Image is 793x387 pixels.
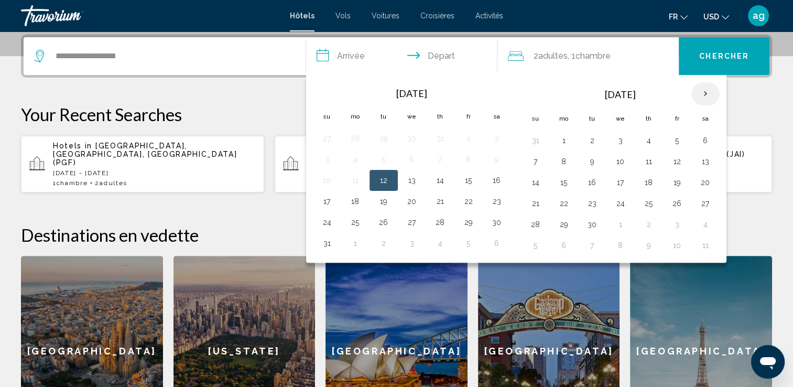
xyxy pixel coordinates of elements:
span: ag [753,10,765,21]
button: Day 17 [612,175,629,190]
button: Day 11 [640,154,657,169]
button: Day 5 [669,133,686,148]
a: Travorium [21,5,279,26]
button: Day 13 [404,173,420,188]
button: Day 9 [488,152,505,167]
button: Day 10 [319,173,335,188]
span: 2 [95,179,127,187]
a: Hôtels [290,12,314,20]
button: Day 11 [347,173,364,188]
button: Day 18 [640,175,657,190]
button: Day 6 [488,236,505,251]
a: Activités [475,12,503,20]
div: Search widget [24,37,769,75]
span: 2 [533,49,567,63]
button: Day 27 [404,215,420,230]
button: Day 11 [697,238,714,253]
span: Hotels in [53,142,92,150]
button: Day 29 [375,131,392,146]
button: Day 20 [697,175,714,190]
button: Day 4 [347,152,364,167]
button: Day 6 [404,152,420,167]
th: [DATE] [550,82,691,107]
button: Day 13 [697,154,714,169]
button: Day 8 [460,152,477,167]
button: Day 24 [612,196,629,211]
button: Day 8 [612,238,629,253]
button: Day 6 [697,133,714,148]
button: Day 1 [347,236,364,251]
button: Day 7 [432,152,449,167]
button: Day 7 [527,154,544,169]
button: Day 23 [584,196,601,211]
button: Day 2 [488,131,505,146]
button: Hotels in [GEOGRAPHIC_DATA], [GEOGRAPHIC_DATA], [GEOGRAPHIC_DATA] ([GEOGRAPHIC_DATA])[DATE] - [DA... [275,135,518,193]
button: Day 28 [432,215,449,230]
button: Day 5 [460,236,477,251]
button: Day 8 [556,154,572,169]
button: Day 9 [640,238,657,253]
button: Day 10 [612,154,629,169]
button: Day 29 [556,217,572,232]
span: [GEOGRAPHIC_DATA], [GEOGRAPHIC_DATA], [GEOGRAPHIC_DATA] (PGF) [53,142,237,167]
button: Day 5 [375,152,392,167]
button: Day 2 [640,217,657,232]
span: fr [669,13,678,21]
button: Hotels in [GEOGRAPHIC_DATA], [GEOGRAPHIC_DATA], [GEOGRAPHIC_DATA] (PGF)[DATE] - [DATE]1Chambre2Ad... [21,135,264,193]
button: Day 26 [669,196,686,211]
button: Check in and out dates [306,37,498,75]
button: Day 9 [584,154,601,169]
a: Voitures [372,12,399,20]
button: Day 3 [404,236,420,251]
button: Day 14 [527,175,544,190]
span: 1 [53,179,88,187]
a: Vols [335,12,351,20]
button: Day 24 [319,215,335,230]
button: Day 10 [669,238,686,253]
button: User Menu [745,5,772,27]
button: Day 14 [432,173,449,188]
h2: Destinations en vedette [21,224,772,245]
button: Day 20 [404,194,420,209]
button: Day 30 [404,131,420,146]
button: Day 21 [432,194,449,209]
button: Day 1 [460,131,477,146]
button: Day 25 [347,215,364,230]
button: Travelers: 2 adults, 0 children [497,37,679,75]
button: Day 1 [556,133,572,148]
button: Day 30 [584,217,601,232]
button: Day 27 [319,131,335,146]
button: Day 3 [612,133,629,148]
button: Day 26 [375,215,392,230]
button: Day 18 [347,194,364,209]
span: USD [703,13,719,21]
span: Chercher [699,52,749,61]
button: Day 5 [527,238,544,253]
button: Day 31 [319,236,335,251]
button: Day 4 [697,217,714,232]
span: Chambre [57,179,88,187]
button: Day 3 [669,217,686,232]
button: Day 12 [375,173,392,188]
button: Day 23 [488,194,505,209]
button: Change currency [703,9,729,24]
p: [DATE] - [DATE] [53,169,256,177]
span: Adultes [538,51,567,61]
th: [DATE] [341,82,483,105]
button: Day 21 [527,196,544,211]
button: Chercher [679,37,769,75]
button: Change language [669,9,688,24]
iframe: Bouton de lancement de la fenêtre de messagerie [751,345,785,379]
a: Croisières [420,12,454,20]
button: Day 16 [488,173,505,188]
span: Chambre [575,51,610,61]
button: Day 16 [584,175,601,190]
button: Day 6 [556,238,572,253]
button: Day 28 [527,217,544,232]
button: Day 27 [697,196,714,211]
span: Adultes [100,179,127,187]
